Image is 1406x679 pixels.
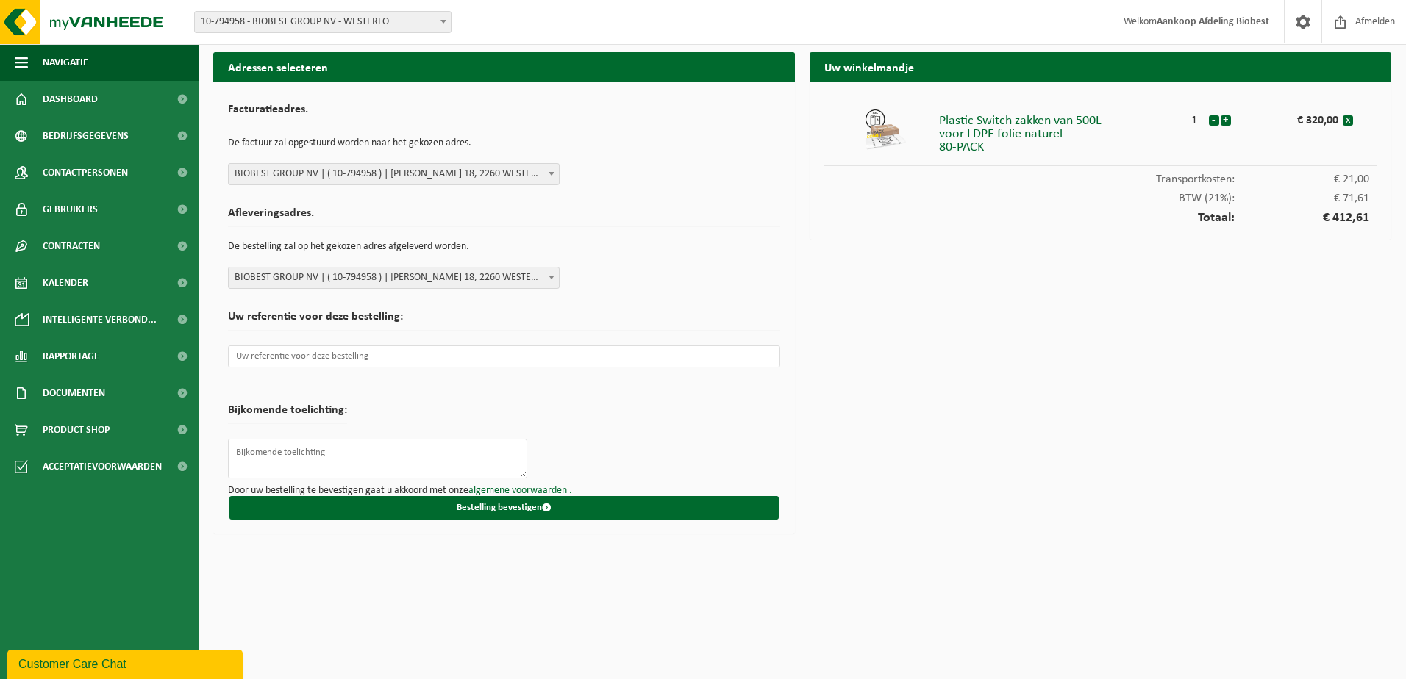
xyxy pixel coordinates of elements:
[43,154,128,191] span: Contactpersonen
[228,163,560,185] span: BIOBEST GROUP NV | ( 10-794958 ) | ILSE VELDEN 18, 2260 WESTERLO | 0893.948.337
[43,81,98,118] span: Dashboard
[1221,115,1231,126] button: +
[228,104,780,123] h2: Facturatieadres.
[195,12,451,32] span: 10-794958 - BIOBEST GROUP NV - WESTERLO
[1209,115,1219,126] button: -
[468,485,572,496] a: algemene voorwaarden .
[228,131,780,156] p: De factuur zal opgestuurd worden naar het gekozen adres.
[43,265,88,301] span: Kalender
[229,267,559,288] span: BIOBEST GROUP NV | ( 10-794958 ) | ILSE VELDEN 18, 2260 WESTERLO | 0893.948.337
[1157,16,1269,27] strong: Aankoop Afdeling Biobest
[43,338,99,375] span: Rapportage
[43,228,100,265] span: Contracten
[1235,212,1369,225] span: € 412,61
[1262,107,1343,126] div: € 320,00
[228,404,347,424] h2: Bijkomende toelichting:
[229,164,559,184] span: BIOBEST GROUP NV | ( 10-794958 ) | ILSE VELDEN 18, 2260 WESTERLO | 0893.948.337
[824,185,1377,204] div: BTW (21%):
[43,375,105,412] span: Documenten
[1343,115,1353,126] button: x
[228,234,780,259] p: De bestelling zal op het gekozen adres afgeleverd worden.
[43,412,110,448] span: Product Shop
[43,118,129,154] span: Bedrijfsgegevens
[43,44,88,81] span: Navigatie
[824,204,1377,225] div: Totaal:
[228,207,780,227] h2: Afleveringsadres.
[939,107,1181,154] div: Plastic Switch zakken van 500L voor LDPE folie naturel 80-PACK
[228,486,780,496] p: Door uw bestelling te bevestigen gaat u akkoord met onze
[229,496,779,520] button: Bestelling bevestigen
[810,52,1391,81] h2: Uw winkelmandje
[863,107,907,151] img: 01-999970
[1235,193,1369,204] span: € 71,61
[7,647,246,679] iframe: chat widget
[228,267,560,289] span: BIOBEST GROUP NV | ( 10-794958 ) | ILSE VELDEN 18, 2260 WESTERLO | 0893.948.337
[43,448,162,485] span: Acceptatievoorwaarden
[228,311,780,331] h2: Uw referentie voor deze bestelling:
[228,345,780,367] input: Uw referentie voor deze bestelling
[1181,107,1208,126] div: 1
[194,11,452,33] span: 10-794958 - BIOBEST GROUP NV - WESTERLO
[824,166,1377,185] div: Transportkosten:
[1235,173,1369,185] span: € 21,00
[43,301,157,338] span: Intelligente verbond...
[43,191,98,228] span: Gebruikers
[213,52,795,81] h2: Adressen selecteren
